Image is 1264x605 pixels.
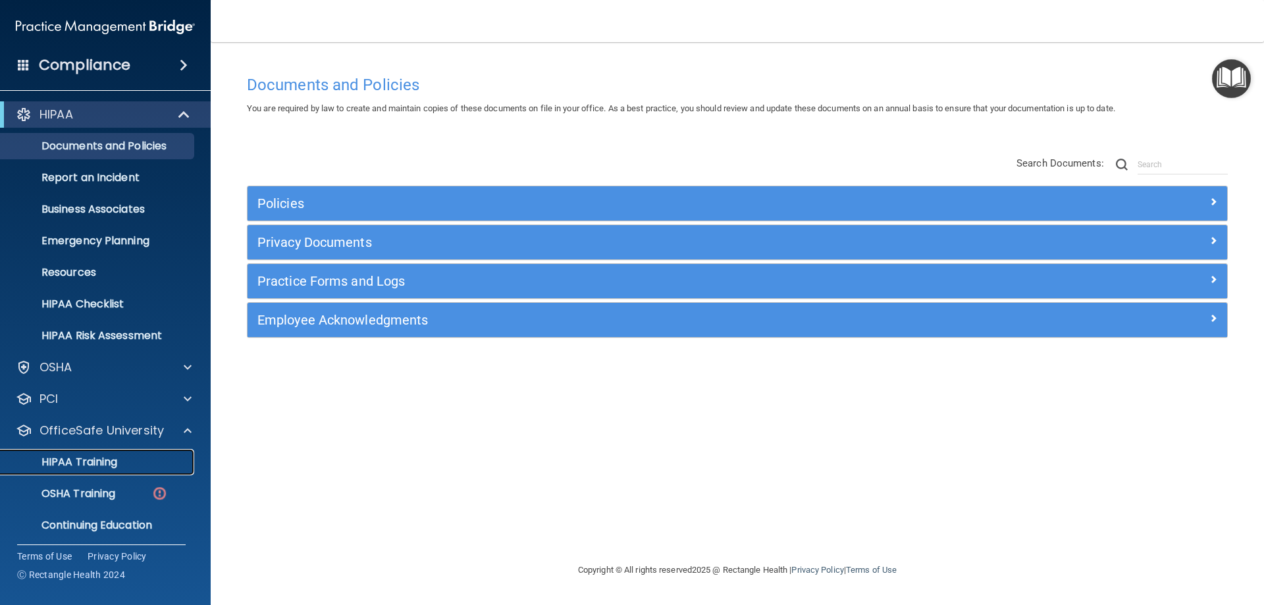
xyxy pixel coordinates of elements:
[497,549,978,591] div: Copyright © All rights reserved 2025 @ Rectangle Health | |
[1116,159,1128,171] img: ic-search.3b580494.png
[9,266,188,279] p: Resources
[1212,59,1251,98] button: Open Resource Center
[257,309,1217,330] a: Employee Acknowledgments
[846,565,897,575] a: Terms of Use
[247,103,1115,113] span: You are required by law to create and maintain copies of these documents on file in your office. ...
[257,193,1217,214] a: Policies
[39,359,72,375] p: OSHA
[151,485,168,502] img: danger-circle.6113f641.png
[39,107,73,122] p: HIPAA
[39,391,58,407] p: PCI
[17,568,125,581] span: Ⓒ Rectangle Health 2024
[257,313,972,327] h5: Employee Acknowledgments
[791,565,843,575] a: Privacy Policy
[9,329,188,342] p: HIPAA Risk Assessment
[257,232,1217,253] a: Privacy Documents
[1138,155,1228,174] input: Search
[1016,157,1104,169] span: Search Documents:
[257,271,1217,292] a: Practice Forms and Logs
[9,519,188,532] p: Continuing Education
[39,56,130,74] h4: Compliance
[257,196,972,211] h5: Policies
[9,298,188,311] p: HIPAA Checklist
[17,550,72,563] a: Terms of Use
[257,274,972,288] h5: Practice Forms and Logs
[257,235,972,250] h5: Privacy Documents
[16,423,192,438] a: OfficeSafe University
[16,359,192,375] a: OSHA
[9,140,188,153] p: Documents and Policies
[9,234,188,248] p: Emergency Planning
[9,456,117,469] p: HIPAA Training
[16,14,195,40] img: PMB logo
[9,171,188,184] p: Report an Incident
[88,550,147,563] a: Privacy Policy
[9,203,188,216] p: Business Associates
[39,423,164,438] p: OfficeSafe University
[9,487,115,500] p: OSHA Training
[16,107,191,122] a: HIPAA
[247,76,1228,93] h4: Documents and Policies
[16,391,192,407] a: PCI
